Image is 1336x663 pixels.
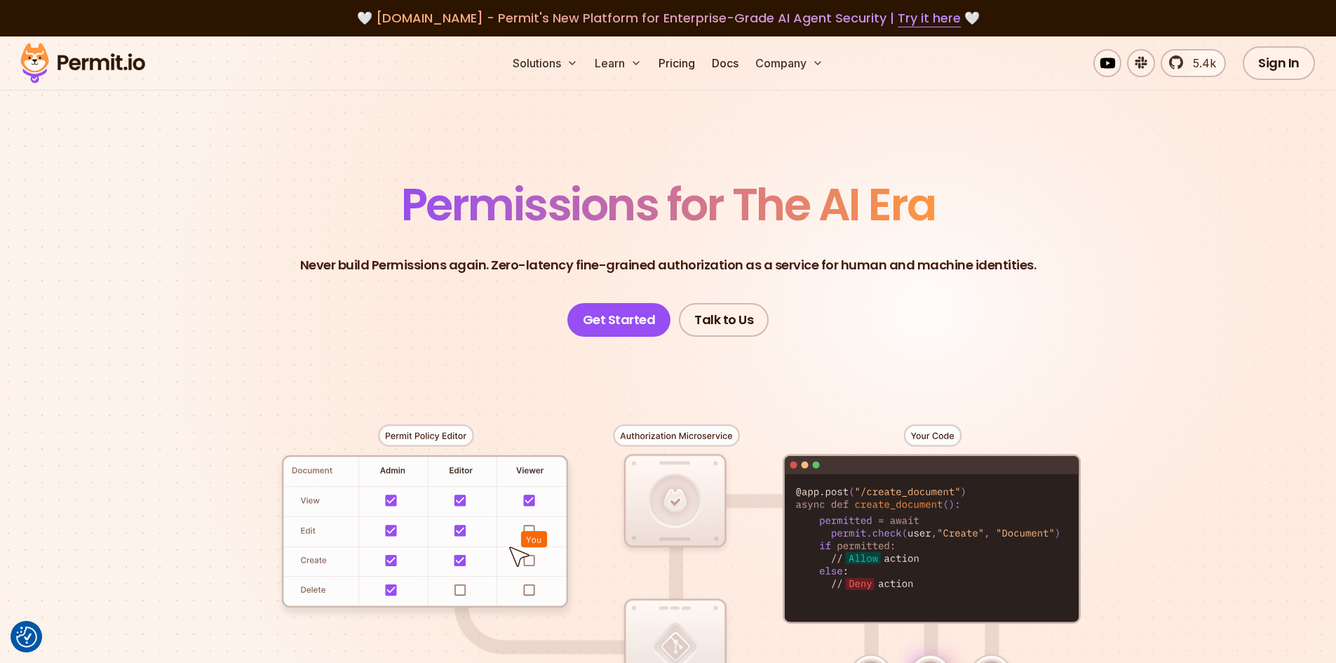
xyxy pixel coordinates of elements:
[1161,49,1226,77] a: 5.4k
[750,49,829,77] button: Company
[34,8,1302,28] div: 🤍 🤍
[898,9,961,27] a: Try it here
[401,173,936,236] span: Permissions for The AI Era
[14,39,151,87] img: Permit logo
[300,255,1037,275] p: Never build Permissions again. Zero-latency fine-grained authorization as a service for human and...
[706,49,744,77] a: Docs
[507,49,583,77] button: Solutions
[16,627,37,648] button: Consent Preferences
[1243,46,1315,80] a: Sign In
[589,49,647,77] button: Learn
[679,303,769,337] a: Talk to Us
[16,627,37,648] img: Revisit consent button
[376,9,961,27] span: [DOMAIN_NAME] - Permit's New Platform for Enterprise-Grade AI Agent Security |
[567,303,671,337] a: Get Started
[1185,55,1216,72] span: 5.4k
[653,49,701,77] a: Pricing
